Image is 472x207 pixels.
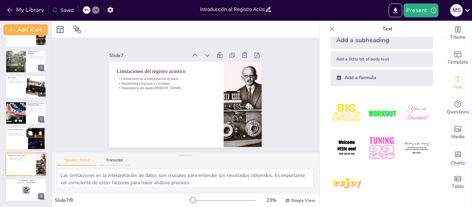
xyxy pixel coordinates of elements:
div: Add ready made slides [444,46,472,70]
input: Insert title [200,4,265,15]
strong: [DOMAIN_NAME] [22,180,33,181]
button: Duplicate Slide [26,129,35,137]
div: 2 [38,39,44,45]
p: Limitaciones en la interpretación de datos. [119,69,218,85]
p: Reconocimiento de cambios en la formación. [7,135,26,136]
span: Media [451,133,465,141]
button: Export to PowerPoint [389,3,402,17]
p: La saturación de gas afecta el tiempo de tránsito. [28,105,44,107]
p: Tipos de ondas [8,77,24,79]
div: 4 [6,76,46,98]
span: Questions [447,108,469,116]
textarea: Las limitaciones en la interpretación de datos son cruciales para entender los resultados obtenid... [57,169,314,188]
p: Ventajas del registro acústico [7,129,26,131]
p: Herramientas emiten y reciben señales. [28,55,44,57]
div: 7 [38,168,44,174]
div: Saved [52,7,74,13]
button: Speaker Notes [57,158,96,166]
img: 7.jpeg [331,167,363,199]
p: Ondas compresionales y de cizallamiento. [8,78,24,81]
p: Se mide el tiempo de viaje de las ondas. [28,57,44,58]
div: 4 [38,91,44,97]
div: Add a table [444,170,472,195]
div: 23 % [263,197,280,204]
p: Identificación de fluidos y saturación. [7,132,26,134]
button: Delete Slide [36,129,45,137]
p: Sensibilidad a fracturas y cavidades. [118,74,217,89]
div: Add text boxes [444,70,472,95]
p: La onda Stoneley tiene características únicas. [8,82,24,85]
p: Medición de propiedades geológicas. [7,134,26,135]
div: Get real-time input from your audience [444,95,472,120]
span: Text [453,83,463,91]
div: 8 [6,179,46,201]
p: and login with code [8,182,44,184]
span: Template [447,58,469,66]
p: El efecto de gas en el registro [PERSON_NAME] [28,102,44,106]
img: 3.jpeg [401,97,433,129]
div: 3 [38,65,44,71]
div: 2 [6,24,46,47]
p: La velocidad de las ondas es variable. [8,81,24,82]
img: 1.jpeg [331,97,363,129]
div: 6 [38,142,45,148]
div: Layout [55,24,66,35]
span: Table [452,183,464,190]
button: M S [450,3,463,17]
p: Sensibilidad a fracturas y cavidades. [8,158,34,159]
p: Dependencia del estado [PERSON_NAME]. [118,79,217,94]
p: Text [338,21,437,37]
div: M S [450,4,463,17]
button: Transcript [99,158,130,166]
p: Go to [8,180,44,182]
p: Limitaciones del registro acústico [8,154,34,157]
div: Add a formula [331,69,433,86]
p: La curva de DT se desvía en función de la saturación. [28,110,44,112]
img: 5.jpeg [366,132,398,164]
p: La refracción es un proceso importante. [28,58,44,59]
img: 6.jpeg [401,132,433,164]
p: La densidad de los gases es menor que la de otros fluidos. [28,107,44,110]
div: Add a little bit of body text [331,51,433,67]
div: 8 [38,193,44,199]
div: Change the overall theme [444,21,472,46]
div: 6 [5,127,47,150]
span: Theme [450,34,466,41]
div: Slide 7 / 8 [55,197,190,204]
div: Add a subheading [331,31,433,49]
button: My Library [5,4,47,16]
span: Single View [291,198,315,203]
p: Fundamentos de la herramienta [28,51,44,55]
button: Present [404,3,438,17]
div: 5 [38,116,44,122]
img: 4.jpeg [331,132,363,164]
div: 5 [6,102,46,124]
button: Add slide [3,24,48,35]
div: 7 [6,153,46,176]
img: 2.jpeg [366,97,398,129]
div: Slide 7 [113,44,191,59]
span: Charts [451,159,465,167]
p: Dependencia del estado [PERSON_NAME]. [8,159,34,161]
p: Limitaciones del registro acústico [119,61,219,78]
p: Limitaciones en la interpretación de datos. [8,157,34,158]
div: Add charts and graphs [444,145,472,170]
span: Position [73,25,81,34]
div: Add images, graphics, shapes or video [444,120,472,145]
div: 3 [6,50,46,73]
